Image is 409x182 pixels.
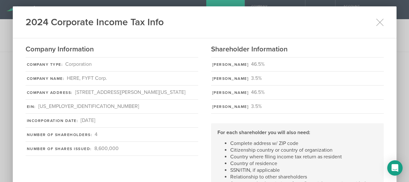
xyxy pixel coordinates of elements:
div: 46.5% [251,89,265,96]
li: SSN/ITIN, if applicable [230,167,377,173]
div: 8,600,000 [94,145,119,152]
div: Company Address: [27,90,73,95]
div: Company Type: [27,62,63,67]
div: Incorporation Date: [27,118,78,124]
div: [PERSON_NAME] [212,90,249,95]
h2: Company Information [26,45,198,54]
li: Relationship to other shareholders [230,174,377,180]
li: Citizenship country or country of organization [230,147,377,153]
div: HERE, FYFT Corp. [67,75,107,82]
div: EIN: [27,104,36,110]
div: [PERSON_NAME] [212,62,249,67]
div: Company Name: [27,76,65,81]
div: Open Intercom Messenger [387,160,403,176]
li: Complete address w/ ZIP code [230,140,377,146]
div: [US_EMPLOYER_IDENTIFICATION_NUMBER] [38,103,139,110]
div: [PERSON_NAME] [212,104,249,110]
div: Number of Shares Issued: [27,146,92,152]
div: Number of Shareholders: [27,132,92,138]
h1: 2024 Corporate Income Tax Info [26,16,164,29]
div: 3.5% [251,75,262,82]
div: 46.5% [251,61,265,68]
div: 4 [95,131,98,138]
strong: For each shareholder you will also need: [217,129,310,136]
h2: Shareholder Information [211,45,384,54]
div: 3.5% [251,103,262,110]
div: [PERSON_NAME] [212,76,249,81]
div: [STREET_ADDRESS][PERSON_NAME][US_STATE] [75,89,185,96]
div: Corporation [65,61,92,68]
div: [DATE] [81,117,95,124]
li: Country where filing income tax return as resident [230,154,377,160]
li: Country of residence [230,161,377,166]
